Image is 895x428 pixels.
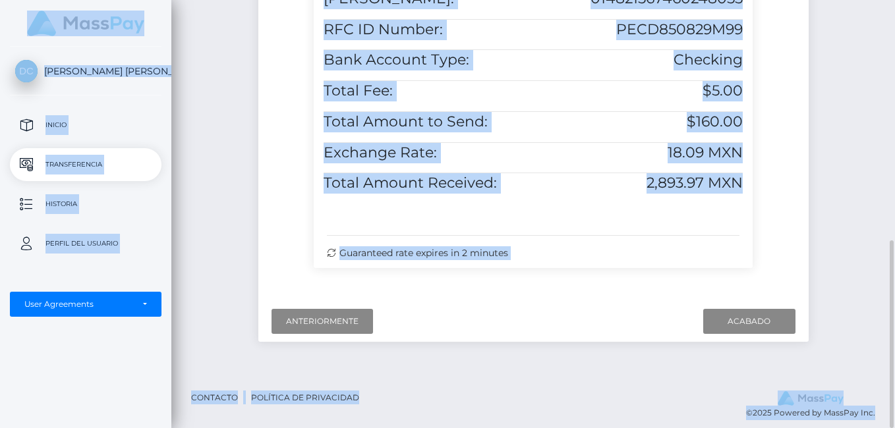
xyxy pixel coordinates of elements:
h5: 2,893.97 MXN [543,173,743,194]
h5: PECD850829M99 [543,20,743,40]
input: Anteriormente [272,309,373,334]
div: © 2025 Powered by MassPay Inc. [746,390,885,419]
h5: $5.00 [543,81,743,101]
div: User Agreements [24,299,132,309]
span: [PERSON_NAME] [PERSON_NAME] [10,65,161,77]
input: Acabado [703,309,795,334]
button: User Agreements [10,292,161,317]
p: Historia [15,194,156,214]
a: Política de privacidad [246,387,364,408]
div: Guaranteed rate expires in 2 minutes [327,246,739,260]
h5: Total Amount to Send: [324,112,523,132]
h5: $160.00 [543,112,743,132]
h5: Total Amount Received: [324,173,523,194]
a: Contacto [186,387,243,408]
h5: Checking [543,50,743,70]
h5: Exchange Rate: [324,143,523,163]
a: Perfil del usuario [10,227,161,260]
a: Inicio [10,109,161,142]
img: MassPay [27,11,144,36]
h5: 18.09 MXN [543,143,743,163]
img: MassPay [778,391,844,406]
p: Transferencia [15,155,156,174]
p: Perfil del usuario [15,234,156,254]
p: Inicio [15,115,156,135]
h5: Total Fee: [324,81,523,101]
a: Transferencia [10,148,161,181]
h5: RFC ID Number: [324,20,523,40]
a: Historia [10,188,161,221]
h5: Bank Account Type: [324,50,523,70]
